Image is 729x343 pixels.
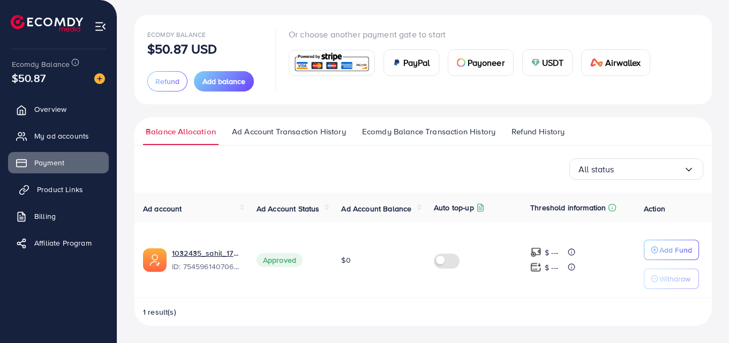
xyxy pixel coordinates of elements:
a: Billing [8,205,109,227]
img: card [292,51,371,74]
button: Withdraw [644,269,699,289]
span: Ad Account Transaction History [232,126,346,138]
span: Ecomdy Balance [147,30,206,39]
img: logo [11,15,83,32]
span: Payment [34,157,64,168]
p: $ --- [545,261,558,274]
span: Ecomdy Balance Transaction History [362,126,495,138]
span: Airwallex [605,56,641,69]
span: Product Links [37,184,83,195]
a: Payment [8,152,109,173]
span: Refund [155,76,179,87]
img: top-up amount [530,247,542,258]
p: Add Fund [659,243,692,256]
button: Add Fund [644,240,699,260]
span: My ad accounts [34,131,89,141]
a: card [289,50,375,76]
img: card [393,58,401,67]
span: Ad account [143,203,182,214]
img: image [94,73,105,84]
span: Ecomdy Balance [12,59,70,70]
span: All status [578,161,614,178]
a: cardPayPal [384,49,439,76]
a: cardPayoneer [448,49,514,76]
p: $ --- [545,246,558,259]
span: Overview [34,104,66,115]
span: Ad Account Status [257,203,320,214]
img: card [590,58,603,67]
span: 1 result(s) [143,307,176,317]
span: $50.87 [12,70,46,86]
p: Or choose another payment gate to start [289,28,659,41]
a: cardAirwallex [581,49,650,76]
span: Refund History [512,126,565,138]
a: Affiliate Program [8,232,109,254]
input: Search for option [614,161,683,178]
img: ic-ads-acc.e4c84228.svg [143,248,167,272]
img: top-up amount [530,262,542,273]
span: Payoneer [468,56,505,69]
img: card [531,58,540,67]
iframe: Chat [683,295,721,335]
img: menu [94,20,107,33]
p: Auto top-up [434,201,474,214]
a: 1032435_sahil_1756931102655 [172,248,239,258]
img: card [457,58,465,67]
button: Refund [147,71,187,92]
span: ID: 7545961407066914833 [172,261,239,272]
div: <span class='underline'>1032435_sahil_1756931102655</span></br>7545961407066914833 [172,248,239,272]
span: Add balance [202,76,245,87]
div: Search for option [569,158,703,180]
span: Billing [34,211,56,222]
a: Overview [8,98,109,120]
span: Ad Account Balance [341,203,411,214]
span: PayPal [403,56,430,69]
a: Product Links [8,179,109,200]
button: Add balance [194,71,254,92]
p: Withdraw [659,272,690,285]
p: Threshold information [530,201,606,214]
a: cardUSDT [522,49,573,76]
span: Balance Allocation [146,126,216,138]
span: USDT [542,56,564,69]
span: $0 [341,255,350,265]
p: $50.87 USD [147,42,217,55]
span: Action [644,203,665,214]
span: Approved [257,253,303,267]
a: My ad accounts [8,125,109,147]
span: Affiliate Program [34,238,92,248]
